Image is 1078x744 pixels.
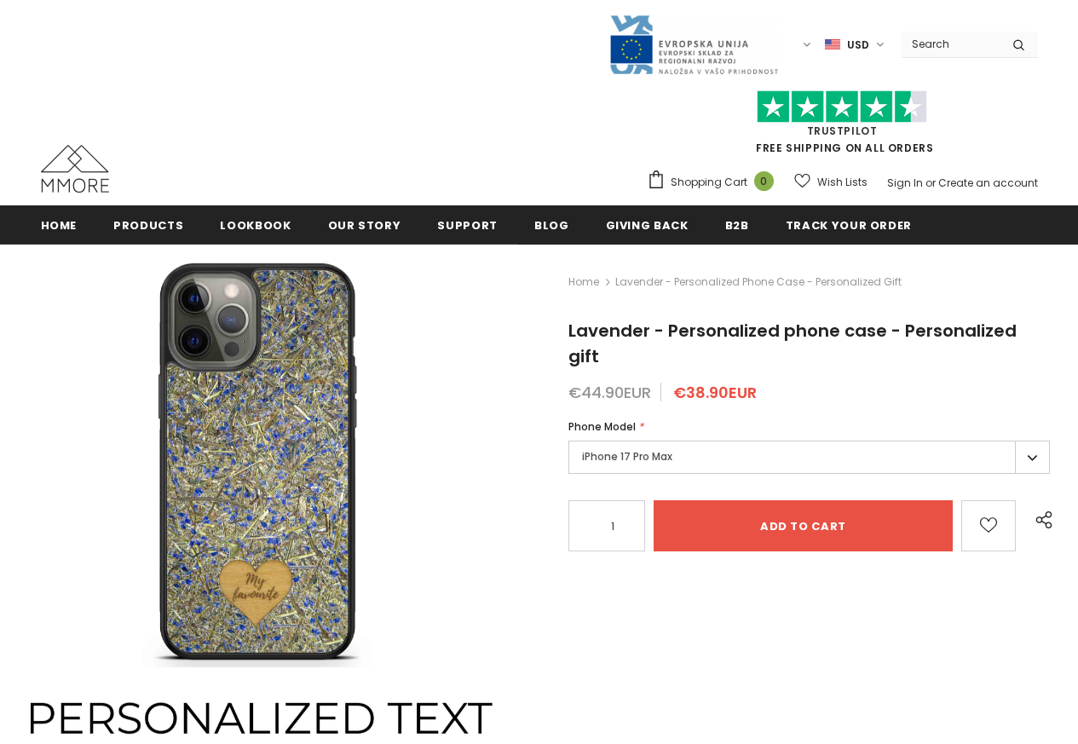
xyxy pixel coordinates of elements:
[786,217,912,234] span: Track your order
[220,217,291,234] span: Lookbook
[807,124,878,138] a: Trustpilot
[437,217,498,234] span: support
[41,145,109,193] img: MMORE Cases
[673,382,757,403] span: €38.90EUR
[757,90,927,124] img: Trust Pilot Stars
[754,171,774,191] span: 0
[786,205,912,244] a: Track your order
[534,217,569,234] span: Blog
[328,205,401,244] a: Our Story
[725,217,749,234] span: B2B
[887,176,923,190] a: Sign In
[615,272,902,292] span: Lavender - Personalized phone case - Personalized gift
[647,170,782,195] a: Shopping Cart 0
[568,419,636,434] span: Phone Model
[113,205,183,244] a: Products
[608,37,779,51] a: Javni Razpis
[41,205,78,244] a: Home
[825,37,840,52] img: USD
[938,176,1038,190] a: Create an account
[847,37,869,54] span: USD
[568,441,1050,474] label: iPhone 17 Pro Max
[328,217,401,234] span: Our Story
[41,217,78,234] span: Home
[817,174,868,191] span: Wish Lists
[568,382,651,403] span: €44.90EUR
[437,205,498,244] a: support
[220,205,291,244] a: Lookbook
[647,98,1038,155] span: FREE SHIPPING ON ALL ORDERS
[925,176,936,190] span: or
[794,167,868,197] a: Wish Lists
[725,205,749,244] a: B2B
[534,205,569,244] a: Blog
[606,217,689,234] span: Giving back
[902,32,1000,56] input: Search Site
[113,217,183,234] span: Products
[568,319,1017,368] span: Lavender - Personalized phone case - Personalized gift
[568,272,599,292] a: Home
[606,205,689,244] a: Giving back
[671,174,747,191] span: Shopping Cart
[654,500,953,551] input: Add to cart
[608,14,779,76] img: Javni Razpis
